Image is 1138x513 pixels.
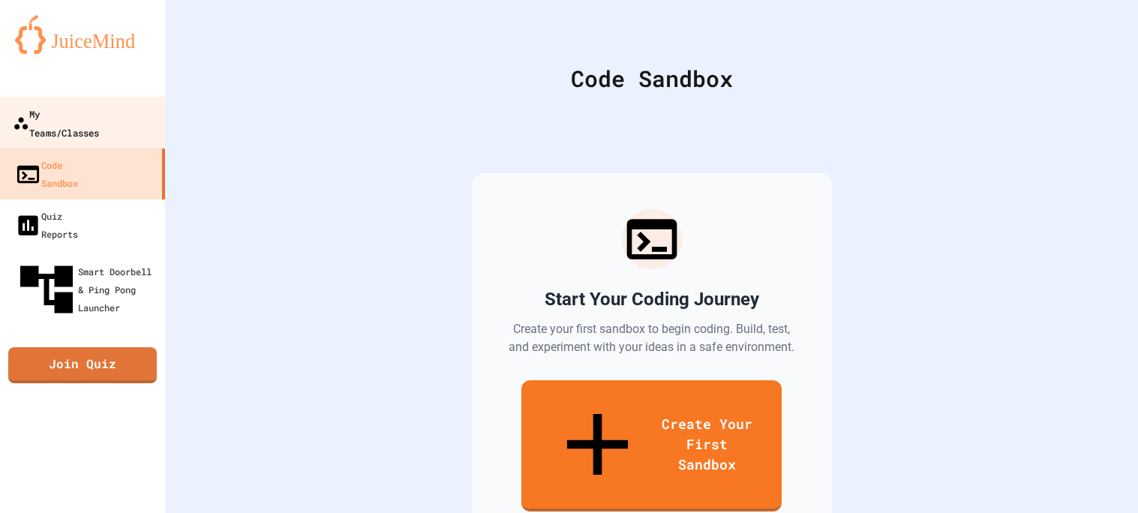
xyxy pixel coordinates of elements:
[13,104,99,141] div: My Teams/Classes
[508,320,796,356] p: Create your first sandbox to begin coding. Build, test, and experiment with your ideas in a safe ...
[15,207,78,243] div: Quiz Reports
[545,287,759,311] h2: Start Your Coding Journey
[15,15,150,54] img: logo-orange.svg
[15,258,159,321] div: Smart Doorbell & Ping Pong Launcher
[8,347,157,383] a: Join Quiz
[15,156,78,192] div: Code Sandbox
[521,380,782,511] a: Create Your First Sandbox
[203,61,1100,95] div: Code Sandbox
